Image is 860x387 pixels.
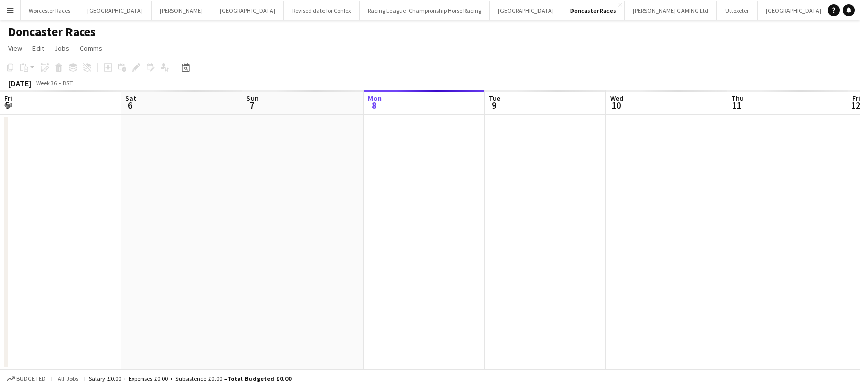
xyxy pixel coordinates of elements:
span: View [8,44,22,53]
button: Doncaster Races [562,1,625,20]
div: [DATE] [8,78,31,88]
button: Revised date for Confex [284,1,360,20]
button: [GEOGRAPHIC_DATA] [211,1,284,20]
button: [GEOGRAPHIC_DATA] [79,1,152,20]
span: 11 [730,99,744,111]
button: [GEOGRAPHIC_DATA] [490,1,562,20]
button: Budgeted [5,373,47,384]
div: BST [63,79,73,87]
span: Fri [4,94,12,103]
button: Uttoxeter [717,1,758,20]
span: Sat [125,94,136,103]
span: Tue [489,94,500,103]
a: View [4,42,26,55]
span: Mon [368,94,382,103]
span: Sun [246,94,259,103]
span: Thu [731,94,744,103]
span: 7 [245,99,259,111]
button: Worcester Races [21,1,79,20]
a: Jobs [50,42,74,55]
span: 6 [124,99,136,111]
div: Salary £0.00 + Expenses £0.00 + Subsistence £0.00 = [89,375,291,382]
button: [PERSON_NAME] [152,1,211,20]
span: 5 [3,99,12,111]
span: Jobs [54,44,69,53]
a: Comms [76,42,106,55]
span: 8 [366,99,382,111]
button: [PERSON_NAME] GAMING Ltd [625,1,717,20]
button: Racing League -Championship Horse Racing [360,1,490,20]
a: Edit [28,42,48,55]
h1: Doncaster Races [8,24,96,40]
span: Week 36 [33,79,59,87]
span: Wed [610,94,623,103]
span: Total Budgeted £0.00 [227,375,291,382]
span: 10 [608,99,623,111]
span: Budgeted [16,375,46,382]
span: Comms [80,44,102,53]
span: 9 [487,99,500,111]
span: Edit [32,44,44,53]
span: All jobs [56,375,80,382]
